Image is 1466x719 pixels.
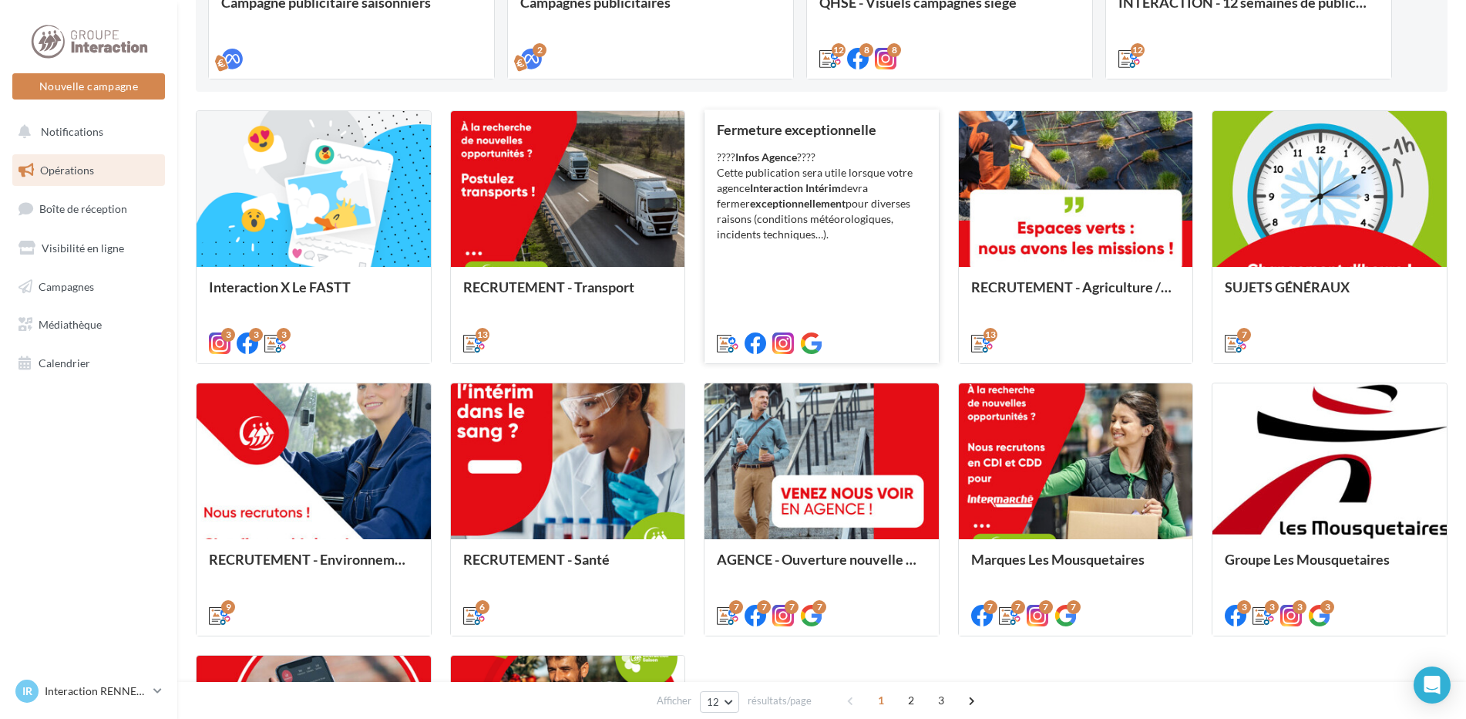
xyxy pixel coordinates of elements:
a: Visibilité en ligne [9,232,168,265]
div: 3 [249,328,263,342]
div: AGENCE - Ouverture nouvelle agence [717,552,926,582]
div: Marques Les Mousquetaires [971,552,1181,582]
div: 6 [476,600,489,614]
div: 9 [221,600,235,614]
span: 12 [707,696,720,708]
div: 7 [785,600,799,614]
span: IR [22,684,32,699]
div: 7 [812,600,826,614]
p: Interaction RENNES TRANSPORT [45,684,147,699]
div: 7 [1237,328,1251,342]
strong: Infos Agence [735,150,797,164]
div: 7 [983,600,997,614]
div: 13 [476,328,489,342]
span: 2 [899,688,923,713]
button: 12 [700,691,739,713]
div: ???? ???? Cette publication sera utile lorsque votre agence devra fermer pour diverses raisons (c... [717,150,926,242]
a: Médiathèque [9,309,168,341]
span: Calendrier [39,356,90,370]
div: 3 [221,328,235,342]
div: 8 [859,43,873,57]
div: Groupe Les Mousquetaires [1225,552,1434,582]
a: Campagnes [9,271,168,303]
span: 1 [869,688,893,713]
span: 3 [929,688,953,713]
span: Médiathèque [39,318,102,331]
button: Notifications [9,116,162,148]
strong: Interaction Intérim [750,181,841,194]
div: RECRUTEMENT - Santé [463,552,673,582]
div: 3 [1320,600,1334,614]
a: Calendrier [9,347,168,380]
span: Campagnes [39,279,94,292]
span: Notifications [41,125,103,138]
span: Visibilité en ligne [42,241,124,255]
div: 8 [887,43,901,57]
a: Opérations [9,154,168,187]
div: SUJETS GÉNÉRAUX [1225,279,1434,310]
div: 7 [729,600,743,614]
a: Boîte de réception [9,192,168,225]
div: 13 [983,328,997,342]
span: Boîte de réception [39,202,127,215]
div: Fermeture exceptionnelle [717,122,926,137]
div: 7 [1067,600,1081,614]
button: Nouvelle campagne [12,73,165,100]
div: 12 [832,43,846,57]
div: 7 [1011,600,1025,614]
div: 7 [1039,600,1053,614]
div: 3 [1265,600,1279,614]
div: 7 [757,600,771,614]
div: RECRUTEMENT - Agriculture / Espaces verts [971,279,1181,310]
div: 3 [1293,600,1306,614]
div: RECRUTEMENT - Environnement [209,552,419,582]
a: IR Interaction RENNES TRANSPORT [12,677,165,706]
div: 3 [277,328,291,342]
div: Interaction X Le FASTT [209,279,419,310]
strong: exceptionnellement [750,197,846,210]
div: 3 [1237,600,1251,614]
div: RECRUTEMENT - Transport [463,279,673,310]
div: 2 [533,43,546,57]
div: Open Intercom Messenger [1414,667,1451,704]
div: 12 [1131,43,1145,57]
span: résultats/page [748,694,812,708]
span: Afficher [657,694,691,708]
span: Opérations [40,164,94,177]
